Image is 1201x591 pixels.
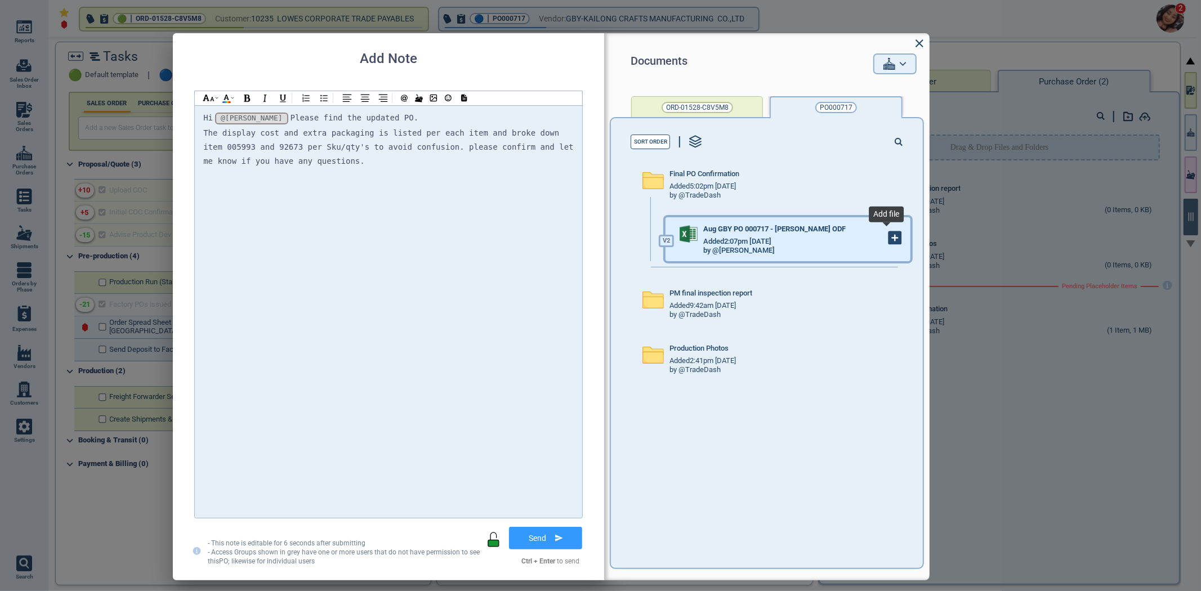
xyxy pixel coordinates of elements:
span: Hi [203,113,213,122]
img: img [430,94,437,102]
span: PO000717 [820,102,852,113]
img: I [260,93,270,103]
div: by @TradeDash [669,311,721,319]
span: Added 2:41pm [DATE] [669,357,736,365]
img: emoji [445,95,452,101]
span: - Access Groups shown in grey have one or more users that do not have permission to see this PO ;... [208,548,480,565]
span: Added 9:42am [DATE] [669,302,736,310]
img: ad [215,97,218,99]
button: Sort Order [631,135,670,149]
h2: Add Note [360,51,417,67]
span: - This note is editable for 6 seconds after submitting [208,539,365,547]
img: AL [342,93,352,102]
img: ad [231,97,234,99]
img: @ [401,95,408,102]
button: Send [509,527,582,549]
img: AC [360,93,370,102]
div: by @TradeDash [669,366,721,374]
div: by @TradeDash [669,191,721,200]
span: Documents [631,55,687,73]
img: excel [680,225,698,243]
img: BL [319,93,329,103]
span: Final PO Confirmation [669,170,739,178]
img: AIcon [224,95,229,100]
span: Please find the updated PO. [291,113,419,122]
img: B [242,93,252,103]
span: Added 2:07pm [DATE] [703,238,771,246]
img: NL [301,93,311,103]
img: AR [378,93,388,102]
div: @[PERSON_NAME] [221,114,283,123]
div: by @[PERSON_NAME] [703,247,775,255]
span: PM final inspection report [669,289,752,298]
strong: Ctrl + Enter [521,557,555,565]
img: / [415,94,423,102]
label: to send [521,558,579,566]
img: hl [203,95,215,101]
span: The display cost and extra packaging is listed per each item and broke down item 005993 and 92673... [203,128,578,165]
span: Added 5:02pm [DATE] [669,182,736,191]
span: ORD-01528-C8V5M8 [666,102,729,113]
img: U [278,93,288,103]
span: Production Photos [669,344,729,353]
label: V 2 [659,235,673,247]
span: Aug GBY PO 000717 - [PERSON_NAME] ODF [703,225,846,234]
